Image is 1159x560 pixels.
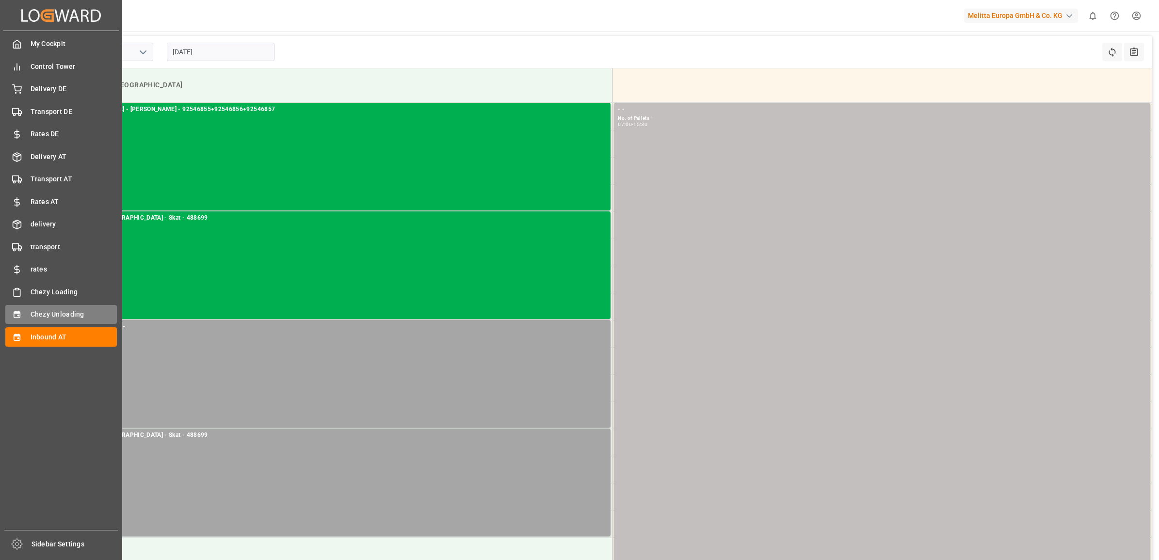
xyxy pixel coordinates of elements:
[633,122,647,127] div: 15:30
[5,282,117,301] a: Chezy Loading
[31,197,117,207] span: Rates AT
[78,213,607,223] div: Cofresco [GEOGRAPHIC_DATA] - Skat - 488699
[31,309,117,320] span: Chezy Unloading
[5,260,117,279] a: rates
[5,327,117,346] a: Inbound AT
[618,114,1146,123] div: No. of Pallets -
[618,105,1146,114] div: - -
[31,242,117,252] span: transport
[31,264,117,274] span: rates
[78,105,607,114] div: [PERSON_NAME] - [PERSON_NAME] - 92546855+92546856+92546857
[167,43,274,61] input: DD.MM.YYYY
[78,332,607,340] div: No. of Pallets -
[5,215,117,234] a: delivery
[31,39,117,49] span: My Cockpit
[78,440,607,448] div: No. of Pallets -
[632,122,633,127] div: -
[1104,5,1126,27] button: Help Center
[31,174,117,184] span: Transport AT
[78,431,607,440] div: Cofresco [GEOGRAPHIC_DATA] - Skat - 488699
[5,237,117,256] a: transport
[964,6,1082,25] button: Melitta Europa GmbH & Co. KG
[78,223,607,231] div: No. of Pallets - 47
[31,84,117,94] span: Delivery DE
[5,125,117,144] a: Rates DE
[31,129,117,139] span: Rates DE
[5,305,117,324] a: Chezy Unloading
[5,147,117,166] a: Delivery AT
[5,192,117,211] a: Rates AT
[80,76,604,94] div: Inbound [GEOGRAPHIC_DATA]
[5,102,117,121] a: Transport DE
[5,80,117,98] a: Delivery DE
[964,9,1078,23] div: Melitta Europa GmbH & Co. KG
[78,322,607,332] div: Other - Others - -
[31,152,117,162] span: Delivery AT
[32,539,118,549] span: Sidebar Settings
[1082,5,1104,27] button: show 0 new notifications
[78,114,607,123] div: No. of Pallets - 45
[135,45,150,60] button: open menu
[31,332,117,342] span: Inbound AT
[5,170,117,189] a: Transport AT
[31,107,117,117] span: Transport DE
[618,122,632,127] div: 07:00
[31,219,117,229] span: delivery
[5,34,117,53] a: My Cockpit
[31,287,117,297] span: Chezy Loading
[31,62,117,72] span: Control Tower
